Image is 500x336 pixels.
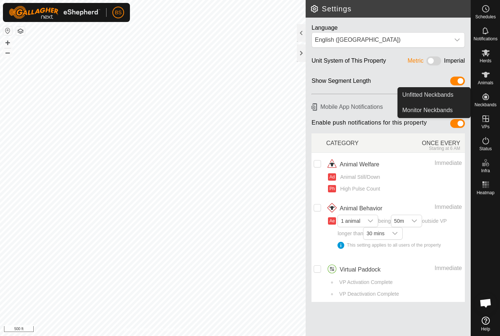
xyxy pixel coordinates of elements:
[312,33,450,47] span: English (US)
[406,264,462,273] div: Immediate
[328,217,336,225] button: Ae
[311,77,371,88] div: Show Segment Length
[326,264,338,276] img: virtual paddocks icon
[398,103,470,118] a: Monitor Neckbands
[406,159,462,167] div: Immediate
[407,215,422,227] div: dropdown trigger
[408,56,424,68] div: Metric
[326,203,338,214] img: animal behavior icon
[310,4,471,13] h2: Settings
[471,314,500,334] a: Help
[9,6,100,19] img: Gallagher Logo
[340,204,383,213] span: Animal Behavior
[311,23,465,32] div: Language
[475,15,496,19] span: Schedules
[328,173,336,181] button: Ad
[311,119,427,130] span: Enable push notifications for this property
[337,290,399,298] span: VP Deactivation Complete
[3,26,12,35] button: Reset Map
[475,292,497,314] div: Open chat
[337,242,462,249] div: This setting applies to all users of the property
[337,173,380,181] span: Animal Still/Down
[3,38,12,47] button: +
[16,27,25,36] button: Map Layers
[337,185,380,193] span: High Pulse Count
[402,106,453,115] span: Monitor Neckbands
[444,56,465,68] div: Imperial
[474,37,497,41] span: Notifications
[115,9,122,16] span: BS
[391,215,407,227] span: 50m
[363,228,387,239] span: 30 mins
[396,146,460,151] div: Starting at 6 AM
[160,326,182,333] a: Contact Us
[3,48,12,57] button: –
[478,81,493,85] span: Animals
[315,36,447,44] div: English ([GEOGRAPHIC_DATA])
[326,135,395,151] div: CATEGORY
[309,100,468,113] h6: Mobile App Notifications
[337,218,462,249] span: being outside VP longer than
[480,59,491,63] span: Herds
[481,169,490,173] span: Infra
[398,88,470,102] a: Unfitted Neckbands
[402,91,454,99] span: Unfitted Neckbands
[326,159,338,170] img: animal welfare icon
[396,135,465,151] div: ONCE EVERY
[474,103,496,107] span: Neckbands
[477,191,495,195] span: Heatmap
[479,147,492,151] span: Status
[124,326,152,333] a: Privacy Policy
[338,215,363,227] span: 1 animal
[388,228,402,239] div: dropdown trigger
[450,33,464,47] div: dropdown trigger
[481,327,490,331] span: Help
[481,125,489,129] span: VPs
[363,215,378,227] div: dropdown trigger
[340,160,379,169] span: Animal Welfare
[337,278,393,286] span: VP Activation Complete
[406,203,462,211] div: Immediate
[328,185,336,192] button: Ph
[340,265,381,274] span: Virtual Paddock
[311,56,386,68] div: Unit System of This Property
